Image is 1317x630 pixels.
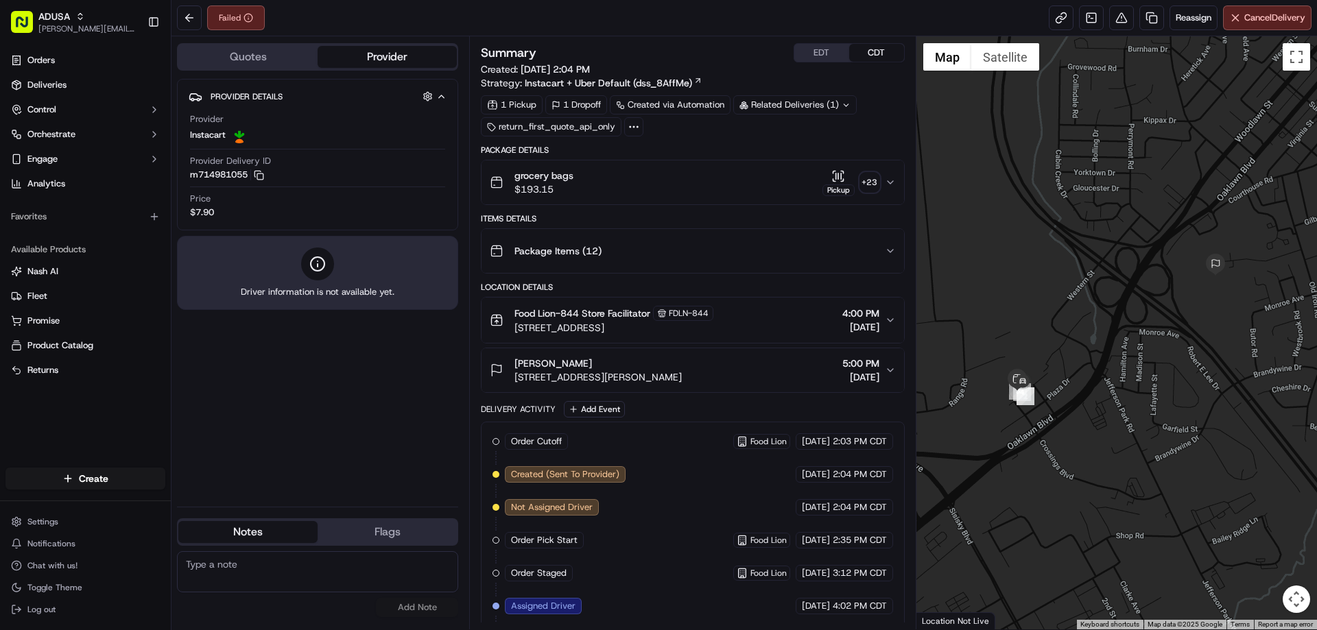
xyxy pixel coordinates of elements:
span: FDLN-844 [669,308,709,319]
a: Created via Automation [610,95,731,114]
span: Orchestrate [27,128,75,141]
button: Show street map [923,43,971,71]
div: 3 [1009,382,1027,400]
span: Settings [27,516,58,527]
span: grocery bags [514,169,573,182]
span: Provider Delivery ID [190,155,271,167]
div: Package Details [481,145,904,156]
a: Terms (opens in new tab) [1231,620,1250,628]
div: 1 Pickup [481,95,543,114]
span: Log out [27,604,56,615]
button: Show satellite imagery [971,43,1039,71]
a: Report a map error [1258,620,1313,628]
button: Package Items (12) [482,229,903,273]
a: Deliveries [5,74,165,96]
span: API Documentation [130,199,220,213]
a: Promise [11,315,160,327]
button: Food Lion-844 Store FacilitatorFDLN-844[STREET_ADDRESS]4:00 PM[DATE] [482,298,903,343]
div: 1 Dropoff [545,95,607,114]
div: 2 [1017,387,1034,405]
span: 2:04 PM CDT [833,501,887,513]
span: Pylon [137,232,166,243]
div: Available Products [5,239,165,261]
button: Log out [5,600,165,619]
span: [DATE] 2:04 PM [521,63,590,75]
button: CancelDelivery [1223,5,1312,30]
button: Flags [318,521,457,543]
span: Provider Details [211,91,283,102]
span: Orders [27,54,55,66]
span: Provider [190,113,224,125]
p: Welcome 👋 [14,55,250,77]
span: Driver information is not available yet. [241,286,394,298]
span: ADUSA [38,10,70,23]
div: Items Details [481,213,904,224]
a: Instacart + Uber Default (dss_8AffMe) [525,76,702,90]
img: Nash [14,14,41,41]
span: $7.90 [190,206,214,219]
span: 2:03 PM CDT [833,435,887,448]
button: Engage [5,148,165,170]
span: Promise [27,315,60,327]
button: ADUSA[PERSON_NAME][EMAIL_ADDRESS][PERSON_NAME][DOMAIN_NAME] [5,5,142,38]
span: [DATE] [802,501,830,513]
input: Got a question? Start typing here... [36,88,247,103]
span: [STREET_ADDRESS][PERSON_NAME] [514,370,682,384]
a: Nash AI [11,265,160,278]
span: Food Lion [750,568,787,579]
div: Location Not Live [916,612,995,629]
span: Create [79,472,108,485]
button: Pickup+23 [822,169,879,196]
span: Map data ©2025 Google [1148,620,1222,628]
img: Google [920,611,965,629]
div: Favorites [5,206,165,228]
button: Toggle Theme [5,578,165,597]
div: We're available if you need us! [47,145,174,156]
span: Order Staged [511,567,567,579]
img: 1736555255976-a54dd68f-1ca7-489b-9aae-adbdc363a1c4 [14,131,38,156]
span: 4:00 PM [842,306,879,320]
span: Toggle Theme [27,582,82,593]
button: Pickup [822,169,855,196]
button: CDT [849,44,904,62]
span: [DATE] [842,320,879,334]
span: Deliveries [27,79,67,91]
button: Reassign [1170,5,1218,30]
h3: Summary [481,47,536,59]
span: Instacart [190,129,226,141]
button: Failed [207,5,265,30]
span: $193.15 [514,182,573,196]
span: Cancel Delivery [1244,12,1305,24]
div: return_first_quote_api_only [481,117,621,136]
span: [DATE] [802,435,830,448]
button: EDT [794,44,849,62]
div: 📗 [14,200,25,211]
button: Provider [318,46,457,68]
button: grocery bags$193.15Pickup+23 [482,160,903,204]
span: Reassign [1176,12,1211,24]
span: [DATE] [802,534,830,546]
span: 4:02 PM CDT [833,600,887,612]
button: Notes [178,521,318,543]
div: Strategy: [481,76,702,90]
button: Notifications [5,534,165,553]
button: Quotes [178,46,318,68]
span: Food Lion [750,436,787,447]
button: Chat with us! [5,556,165,575]
button: Map camera controls [1283,585,1310,613]
div: Start new chat [47,131,225,145]
span: Chat with us! [27,560,78,571]
span: Package Items ( 12 ) [514,244,602,258]
span: [DATE] [802,567,830,579]
a: Analytics [5,173,165,195]
button: m714981055 [190,169,264,181]
div: 💻 [116,200,127,211]
button: Toggle fullscreen view [1283,43,1310,71]
span: [DATE] [802,600,830,612]
div: Location Details [481,282,904,293]
button: Control [5,99,165,121]
span: [PERSON_NAME] [514,356,592,370]
span: Not Assigned Driver [511,501,593,513]
span: 5:00 PM [842,356,879,370]
span: Analytics [27,178,65,190]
